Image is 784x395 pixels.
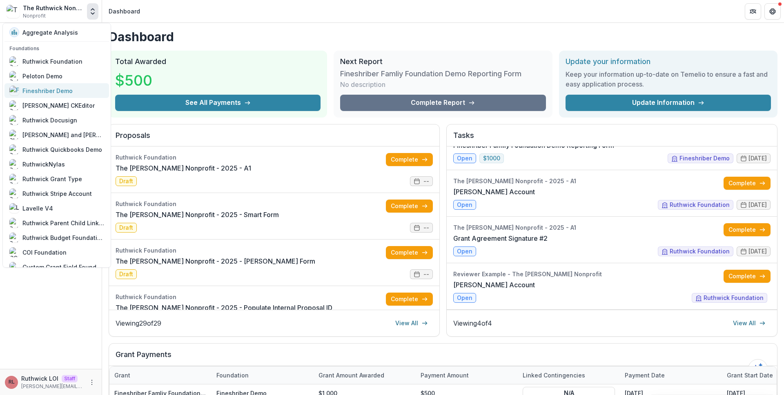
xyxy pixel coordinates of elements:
[116,210,279,220] a: The [PERSON_NAME] Nonprofit - 2025 - Smart Form
[518,366,620,384] div: Linked Contingencies
[453,140,614,150] a: Fineshriber Famliy Foundation Demo Reporting Form
[453,280,535,290] a: [PERSON_NAME] Account
[748,359,768,379] button: Open AI Assistant
[386,293,433,306] a: Complete
[745,3,761,20] button: Partners
[728,317,771,330] a: View All
[453,318,492,328] p: Viewing 4 of 4
[212,371,254,379] div: Foundation
[620,366,722,384] div: Payment date
[764,3,781,20] button: Get Help
[340,57,546,66] h2: Next Report
[566,57,771,66] h2: Update your information
[105,5,143,17] nav: breadcrumb
[724,223,771,236] a: Complete
[314,366,416,384] div: Grant amount awarded
[116,163,251,173] a: The [PERSON_NAME] Nonprofit - 2025 - A1
[453,131,771,146] h2: Tasks
[109,371,135,379] div: Grant
[518,371,590,379] div: Linked Contingencies
[109,366,212,384] div: Grant
[453,187,535,197] a: [PERSON_NAME] Account
[116,256,315,266] a: The [PERSON_NAME] Nonprofit - 2025 - [PERSON_NAME] Form
[115,95,321,111] button: See All Payments
[386,200,433,213] a: Complete
[620,371,670,379] div: Payment date
[416,366,518,384] div: Payment Amount
[87,377,97,387] button: More
[212,366,314,384] div: Foundation
[109,29,777,44] h1: Dashboard
[109,7,140,16] div: Dashboard
[21,374,58,383] p: Ruthwick LOI
[115,57,321,66] h2: Total Awarded
[453,233,548,243] a: Grant Agreement Signature #2
[566,69,771,89] h3: Keep your information up-to-date on Temelio to ensure a fast and easy application process.
[314,371,389,379] div: Grant amount awarded
[9,379,15,385] div: Ruthwick LOI
[340,80,385,89] p: No description
[23,12,46,20] span: Nonprofit
[116,131,433,146] h2: Proposals
[116,303,332,313] a: The [PERSON_NAME] Nonprofit - 2025 - Populate Internal Proposal ID
[87,3,98,20] button: Open entity switcher
[390,317,433,330] a: View All
[416,371,474,379] div: Payment Amount
[7,5,20,18] img: The Ruthwick Nonprofit
[386,246,433,259] a: Complete
[724,177,771,190] a: Complete
[722,371,778,379] div: Grant start date
[340,95,546,111] a: Complete Report
[340,69,521,78] h3: Fineshriber Famliy Foundation Demo Reporting Form
[115,69,176,91] h3: $500
[566,95,771,111] a: Update Information
[116,350,771,366] h2: Grant Payments
[724,270,771,283] a: Complete
[21,383,84,390] p: [PERSON_NAME][EMAIL_ADDRESS][DOMAIN_NAME]
[386,153,433,166] a: Complete
[116,318,161,328] p: Viewing 29 of 29
[23,4,84,12] div: The Ruthwick Nonprofit
[62,375,78,382] p: Staff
